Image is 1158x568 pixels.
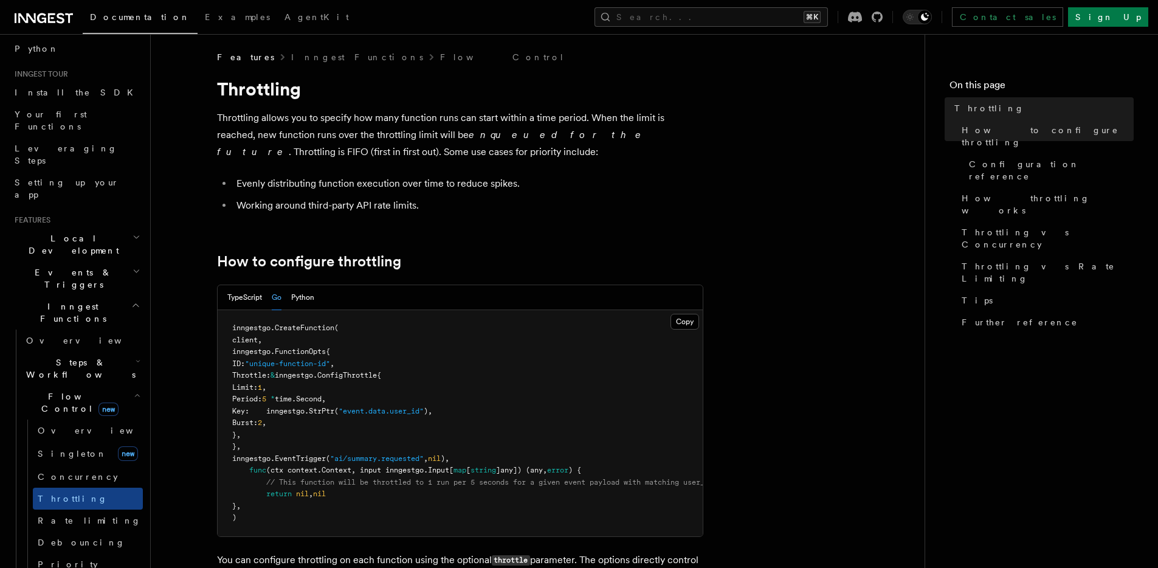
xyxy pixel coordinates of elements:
[10,137,143,171] a: Leveraging Steps
[262,395,266,403] span: 5
[962,226,1134,251] span: Throttling vs Concurrency
[291,51,423,63] a: Inngest Functions
[38,426,163,435] span: Overview
[326,454,330,463] span: (
[441,454,449,463] span: ),
[334,324,339,332] span: (
[205,12,270,22] span: Examples
[38,516,141,525] span: Rate limiting
[217,253,401,270] a: How to configure throttling
[10,38,143,60] a: Python
[38,538,125,547] span: Debouncing
[547,466,568,474] span: error
[453,466,466,474] span: map
[962,316,1078,328] span: Further reference
[258,383,262,392] span: 1
[233,175,703,192] li: Evenly distributing function execution over time to reduce spikes.
[90,12,190,22] span: Documentation
[903,10,932,24] button: Toggle dark mode
[33,488,143,510] a: Throttling
[232,502,241,510] span: },
[330,359,334,368] span: ,
[15,178,119,199] span: Setting up your app
[10,266,133,291] span: Events & Triggers
[428,454,441,463] span: nil
[266,490,292,498] span: return
[10,69,68,79] span: Inngest tour
[957,187,1134,221] a: How throttling works
[232,359,245,368] span: ID:
[334,407,339,415] span: (
[1068,7,1148,27] a: Sign Up
[33,532,143,553] a: Debouncing
[10,81,143,103] a: Install the SDK
[313,490,326,498] span: nil
[964,153,1134,187] a: Configuration reference
[670,314,699,330] button: Copy
[258,418,262,427] span: 2
[232,431,241,439] span: },
[440,51,565,63] a: Flow Control
[962,192,1134,216] span: How throttling works
[969,158,1134,182] span: Configuration reference
[330,454,424,463] span: "ai/summary.requested"
[232,383,258,392] span: Limit:
[217,78,703,100] h1: Throttling
[291,285,314,310] button: Python
[957,119,1134,153] a: How to configure throttling
[275,371,381,379] span: inngestgo.ConfigThrottle{
[232,336,262,344] span: client,
[98,403,119,416] span: new
[10,296,143,330] button: Inngest Functions
[262,418,266,427] span: ,
[249,466,266,474] span: func
[38,472,118,482] span: Concurrency
[470,466,496,474] span: string
[10,171,143,206] a: Setting up your app
[10,232,133,257] span: Local Development
[15,144,117,165] span: Leveraging Steps
[232,324,275,332] span: inngestgo.
[38,494,108,504] span: Throttling
[33,442,143,466] a: Singletonnew
[245,359,330,368] span: "unique-function-id"
[10,215,50,225] span: Features
[232,418,258,427] span: Burst:
[272,285,281,310] button: Go
[10,227,143,261] button: Local Development
[962,124,1134,148] span: How to configure throttling
[83,4,198,34] a: Documentation
[33,420,143,442] a: Overview
[296,490,309,498] span: nil
[233,197,703,214] li: Working around third-party API rate limits.
[957,221,1134,255] a: Throttling vs Concurrency
[217,51,274,63] span: Features
[15,88,140,97] span: Install the SDK
[275,454,326,463] span: EventTrigger
[227,285,262,310] button: TypeScript
[952,7,1063,27] a: Contact sales
[277,4,356,33] a: AgentKit
[118,446,138,461] span: new
[232,371,271,379] span: Throttle:
[217,109,703,161] p: Throttling allows you to specify how many function runs can start within a time period. When the ...
[424,454,428,463] span: ,
[339,407,424,415] span: "event.data.user_id"
[266,466,453,474] span: (ctx context.Context, input inngestgo.Input[
[15,109,87,131] span: Your first Functions
[284,12,349,22] span: AgentKit
[21,352,143,386] button: Steps & Workflows
[957,255,1134,289] a: Throttling vs Rate Limiting
[10,261,143,296] button: Events & Triggers
[275,395,326,403] span: time.Second,
[232,347,330,356] span: inngestgo.FunctionOpts{
[957,311,1134,333] a: Further reference
[954,102,1024,114] span: Throttling
[10,103,143,137] a: Your first Functions
[309,490,313,498] span: ,
[21,356,136,381] span: Steps & Workflows
[232,407,309,415] span: Key: inngestgo.
[949,78,1134,97] h4: On this page
[492,555,530,566] code: throttle
[21,330,143,352] a: Overview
